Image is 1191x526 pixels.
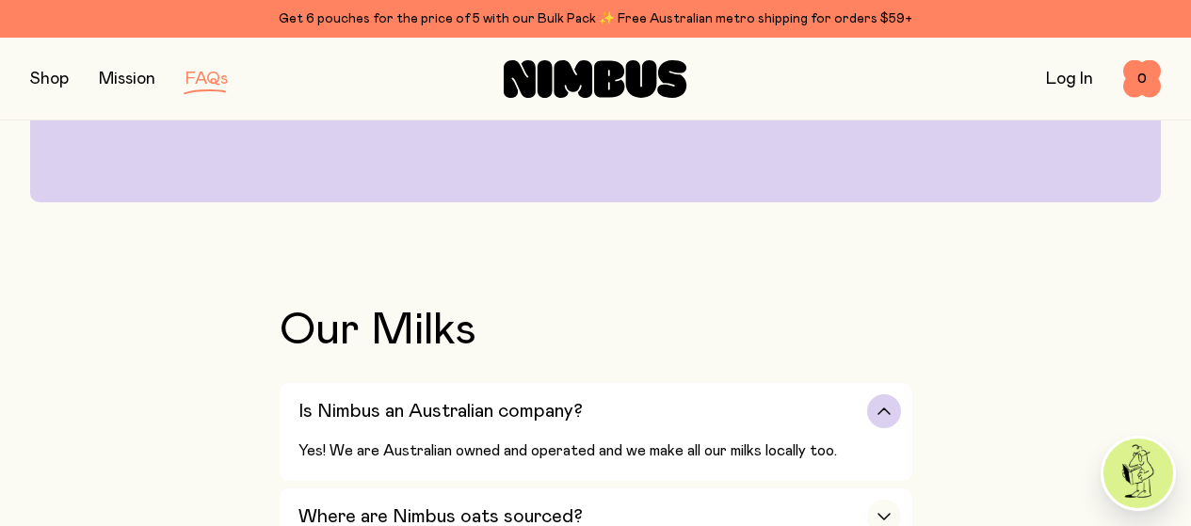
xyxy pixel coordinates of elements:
div: Get 6 pouches for the price of 5 with our Bulk Pack ✨ Free Australian metro shipping for orders $59+ [30,8,1161,30]
a: FAQs [185,71,228,88]
h3: Is Nimbus an Australian company? [298,400,583,422]
p: Yes! We are Australian owned and operated and we make all our milks locally too. [298,439,901,462]
h2: Our Milks [280,308,912,353]
a: Mission [99,71,155,88]
button: 0 [1123,60,1161,98]
a: Log In [1046,71,1093,88]
button: Is Nimbus an Australian company?Yes! We are Australian owned and operated and we make all our mil... [280,383,912,481]
img: agent [1103,438,1173,508]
